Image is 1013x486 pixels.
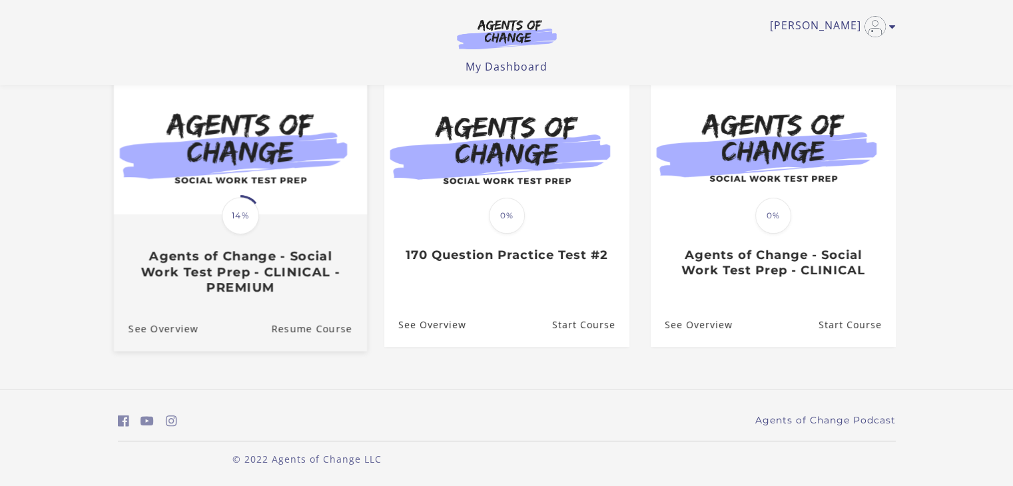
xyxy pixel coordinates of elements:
a: Agents of Change - Social Work Test Prep - CLINICAL - PREMIUM: Resume Course [271,306,367,351]
a: https://www.youtube.com/c/AgentsofChangeTestPrepbyMeaganMitchell (Open in a new window) [141,411,154,431]
a: https://www.instagram.com/agentsofchangeprep/ (Open in a new window) [166,411,177,431]
a: My Dashboard [466,59,547,74]
img: Agents of Change Logo [443,19,571,49]
a: Agents of Change - Social Work Test Prep - CLINICAL: See Overview [651,304,733,347]
a: Agents of Change - Social Work Test Prep - CLINICAL - PREMIUM: See Overview [113,306,198,351]
a: Toggle menu [770,16,889,37]
p: © 2022 Agents of Change LLC [118,452,496,466]
h3: Agents of Change - Social Work Test Prep - CLINICAL - PREMIUM [128,249,352,296]
i: https://www.instagram.com/agentsofchangeprep/ (Open in a new window) [166,415,177,427]
h3: 170 Question Practice Test #2 [398,248,615,263]
i: https://www.youtube.com/c/AgentsofChangeTestPrepbyMeaganMitchell (Open in a new window) [141,415,154,427]
i: https://www.facebook.com/groups/aswbtestprep (Open in a new window) [118,415,129,427]
a: 170 Question Practice Test #2: See Overview [384,304,466,347]
span: 0% [755,198,791,234]
a: Agents of Change - Social Work Test Prep - CLINICAL: Resume Course [818,304,895,347]
a: https://www.facebook.com/groups/aswbtestprep (Open in a new window) [118,411,129,431]
a: 170 Question Practice Test #2: Resume Course [551,304,629,347]
span: 0% [489,198,525,234]
a: Agents of Change Podcast [755,413,896,427]
h3: Agents of Change - Social Work Test Prep - CLINICAL [665,248,881,278]
span: 14% [222,197,259,234]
